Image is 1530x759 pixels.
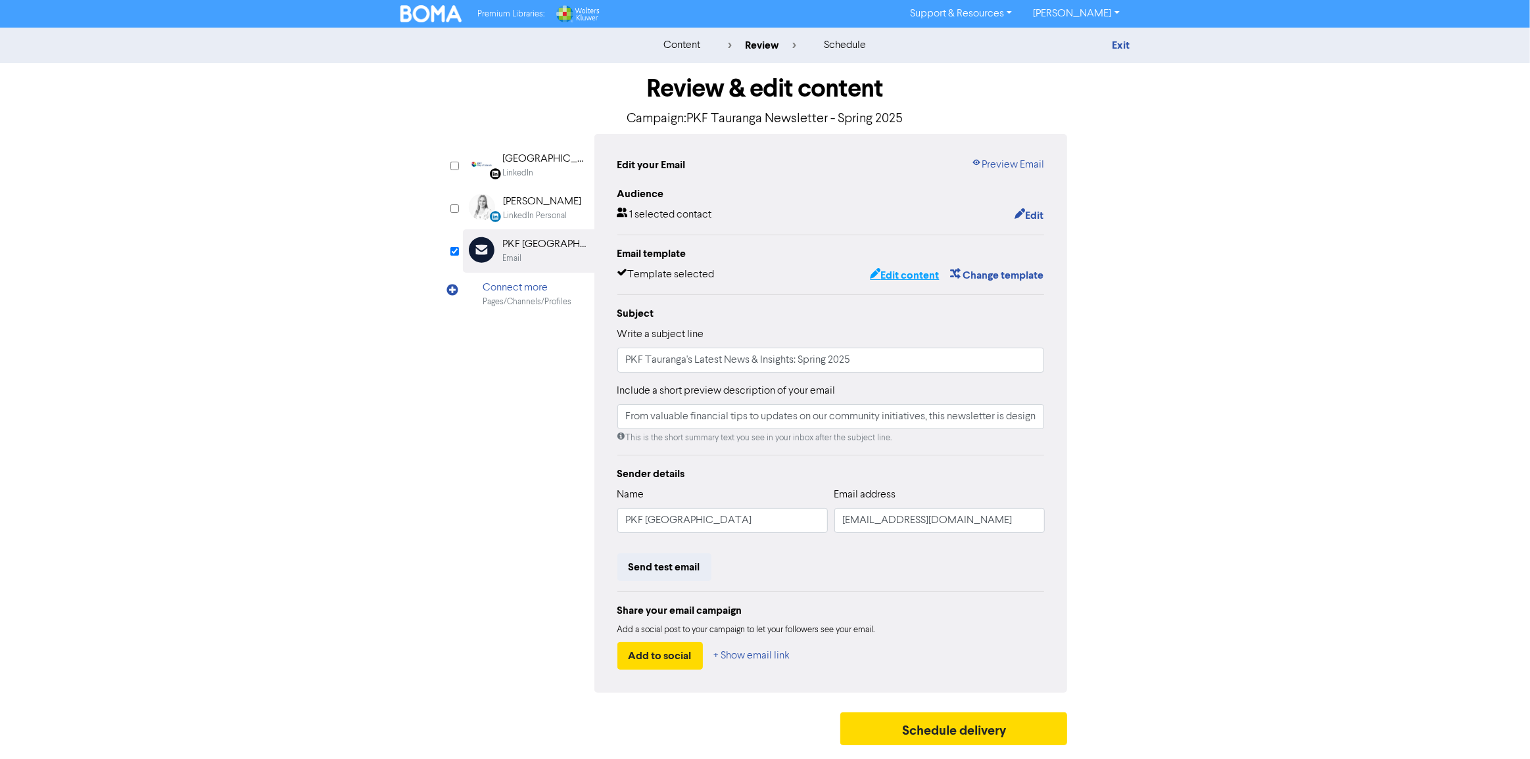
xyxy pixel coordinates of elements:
div: Email [503,252,522,265]
a: [PERSON_NAME] [1022,3,1130,24]
button: Edit content [869,267,940,284]
div: Pages/Channels/Profiles [483,296,572,308]
div: Edit your Email [617,157,686,173]
div: PKF [GEOGRAPHIC_DATA] [503,237,587,252]
button: Change template [949,267,1044,284]
div: Connect morePages/Channels/Profiles [463,273,594,315]
button: + Show email link [713,642,791,670]
img: Wolters Kluwer [555,5,600,22]
div: LinkedIn [503,167,534,179]
h1: Review & edit content [463,74,1068,104]
button: Edit [1014,207,1044,224]
iframe: Chat Widget [1464,696,1530,759]
div: Linkedin [GEOGRAPHIC_DATA]LinkedIn [463,144,594,187]
div: [GEOGRAPHIC_DATA] [503,151,587,167]
div: 1 selected contact [617,207,712,224]
div: content [663,37,700,53]
div: Share your email campaign [617,603,1045,618]
div: PKF [GEOGRAPHIC_DATA]Email [463,229,594,272]
img: LinkedinPersonal [469,194,495,220]
a: Preview Email [971,157,1044,173]
div: Audience [617,186,1045,202]
a: Support & Resources [899,3,1022,24]
div: This is the short summary text you see in your inbox after the subject line. [617,432,1045,444]
div: Add a social post to your campaign to let your followers see your email. [617,624,1045,637]
div: schedule [824,37,866,53]
a: Exit [1112,39,1130,52]
div: [PERSON_NAME] [504,194,582,210]
label: Email address [834,487,896,503]
button: Add to social [617,642,703,670]
div: review [728,37,796,53]
div: Template selected [617,267,715,284]
label: Include a short preview description of your email [617,383,836,399]
div: Subject [617,306,1045,321]
button: Send test email [617,553,711,581]
div: LinkedinPersonal [PERSON_NAME]LinkedIn Personal [463,187,594,229]
div: Sender details [617,466,1045,482]
label: Write a subject line [617,327,704,342]
p: Campaign: PKF Tauranga Newsletter - Spring 2025 [463,109,1068,129]
img: BOMA Logo [400,5,462,22]
button: Schedule delivery [840,712,1068,745]
div: Email template [617,246,1045,262]
div: Connect more [483,280,572,296]
span: Premium Libraries: [477,10,544,18]
div: LinkedIn Personal [504,210,567,222]
img: Linkedin [469,151,494,177]
label: Name [617,487,644,503]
